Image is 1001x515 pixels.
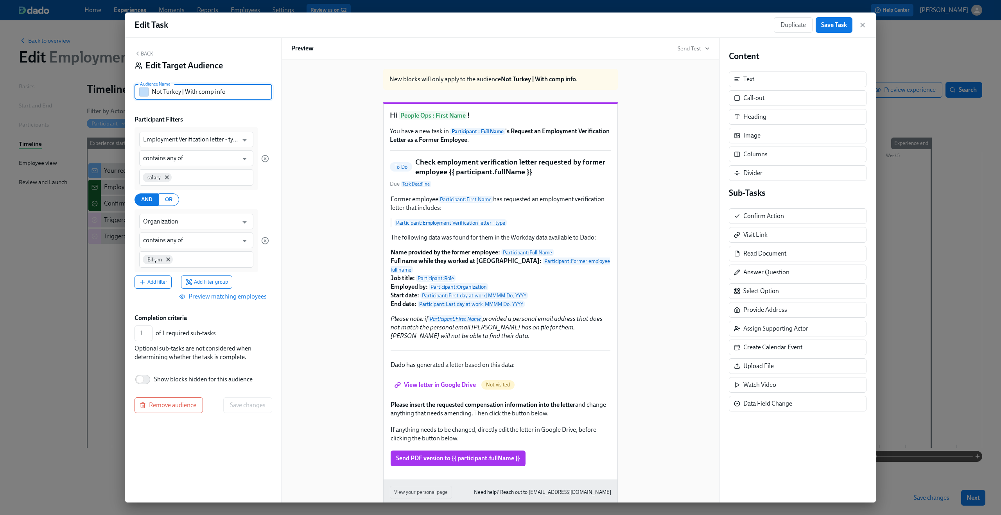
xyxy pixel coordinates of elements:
div: Former employeeParticipant:First Namehas requested an employment verification letter that include... [390,194,611,341]
span: To Do [390,164,412,170]
button: Preview matching employees [175,289,272,304]
h4: Edit Target Audience [145,60,223,72]
div: Call-out [743,94,764,102]
div: Create Calendar Event [729,340,866,355]
div: Data Field Change [743,399,792,408]
span: New blocks will only apply to the audience . [389,75,578,83]
span: View your personal page [394,488,448,496]
h5: Check employment verification letter requested by former employee {{ participant.fullName }} [415,157,611,177]
button: Add filter group [181,275,232,289]
div: Call-out [729,90,866,106]
div: Assign Supporting Actor [729,321,866,336]
button: AND [135,193,159,206]
div: Dado has generated a letter based on this data: [390,360,611,370]
span: Due [390,180,431,188]
span: Add filter [139,278,167,286]
span: People Ops : First Name [399,111,467,120]
div: View letter in Google DriveNot visited [390,376,611,393]
span: Preview matching employees [181,293,267,300]
div: Columns [743,150,768,159]
button: OR [158,193,179,206]
h4: Content [729,50,866,62]
div: salary [143,173,172,182]
div: Send PDF version to {{ participant.fullName }} [390,450,611,467]
button: View your personal page [390,486,452,499]
button: Open [239,235,251,247]
div: Answer Question [729,265,866,280]
div: Watch Video [743,381,776,389]
div: If anything needs to be changed, directly edit the letter in Google Drive, before clicking the bu... [390,425,611,443]
div: Visit Link [743,231,768,239]
span: OR [165,195,172,205]
h4: Sub-Tasks [729,187,866,199]
div: Image [729,128,866,143]
button: Back [135,50,153,57]
label: Completion criteria [135,314,187,322]
div: Create Calendar Event [743,343,802,352]
strong: 's Request an Employment Verification Letter as a Former Employee [390,127,610,143]
div: Provide Address [743,306,787,314]
div: Read Document [743,249,786,258]
button: Add filter [135,275,172,289]
div: Read Document [729,246,866,261]
strong: Not Turkey | With comp info [501,75,576,83]
span: Participant : Full Name [450,128,505,135]
div: Watch Video [729,377,866,393]
div: Text [729,72,866,87]
div: Heading [743,113,766,121]
h1: Hi ! [390,110,611,121]
button: Open [239,216,251,228]
div: Heading [729,109,866,125]
div: Select Option [729,283,866,299]
div: Answer Question [743,268,789,277]
div: of 1 required sub-tasks [156,329,269,338]
span: Save Task [821,21,847,29]
div: Columns [729,147,866,162]
div: Upload File [729,358,866,374]
span: Remove audience [141,401,196,409]
div: Data Field Change [729,396,866,411]
p: You have a new task in . [390,127,611,144]
div: Assign Supporting Actor [743,324,808,333]
div: Upload File [743,362,774,370]
div: Divider [743,169,762,177]
button: Duplicate [774,17,813,33]
button: Remove audience [135,397,203,413]
div: Select Option [743,287,779,295]
div: Bilişim [143,255,173,264]
button: Send Test [678,45,710,52]
h1: Edit Task [135,19,168,31]
div: Confirm Action [729,208,866,224]
span: salary [143,175,165,181]
span: Add filter group [185,278,228,286]
button: Save Task [816,17,852,33]
span: Bilişim [143,257,167,263]
button: Open [239,134,251,146]
div: Provide Address [729,302,866,318]
input: Enter a name [152,84,272,100]
div: Please insert the requested compensation information into the letterand change anything that need... [390,400,611,418]
div: Divider [729,165,866,181]
div: Visit Link [729,227,866,243]
span: AND [141,195,152,205]
button: Open [239,153,251,165]
span: Task Deadline [401,181,431,187]
span: Optional sub-tasks are not considered when determining whether the task is complete. [135,345,251,361]
span: Duplicate [780,21,806,29]
h6: Preview [291,44,314,53]
label: Participant Filters [135,115,183,124]
div: Text [743,75,754,84]
a: Need help? Reach out to [EMAIL_ADDRESS][DOMAIN_NAME] [474,488,611,497]
div: Confirm Action [743,212,784,220]
span: Show blocks hidden for this audience [154,375,253,384]
div: Image [743,131,761,140]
